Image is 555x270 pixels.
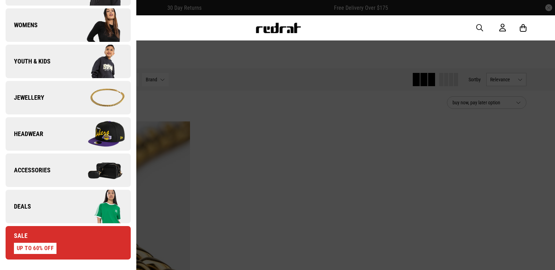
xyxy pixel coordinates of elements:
[6,153,131,187] a: Accessories Company
[68,153,130,188] img: Company
[6,93,44,102] span: Jewellery
[6,57,51,66] span: Youth & Kids
[68,117,130,151] img: Company
[255,23,301,33] img: Redrat logo
[6,45,131,78] a: Youth & Kids Company
[14,243,56,254] div: UP TO 60% OFF
[68,189,130,224] img: Company
[6,226,131,260] a: Sale UP TO 60% OFF
[6,190,131,223] a: Deals Company
[6,117,131,151] a: Headwear Company
[6,130,43,138] span: Headwear
[68,44,130,79] img: Company
[68,8,130,43] img: Company
[6,202,31,211] span: Deals
[6,3,26,24] button: Open LiveChat chat widget
[6,232,28,240] span: Sale
[6,81,131,114] a: Jewellery Company
[6,166,51,174] span: Accessories
[6,8,131,42] a: Womens Company
[68,80,130,115] img: Company
[6,21,38,29] span: Womens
